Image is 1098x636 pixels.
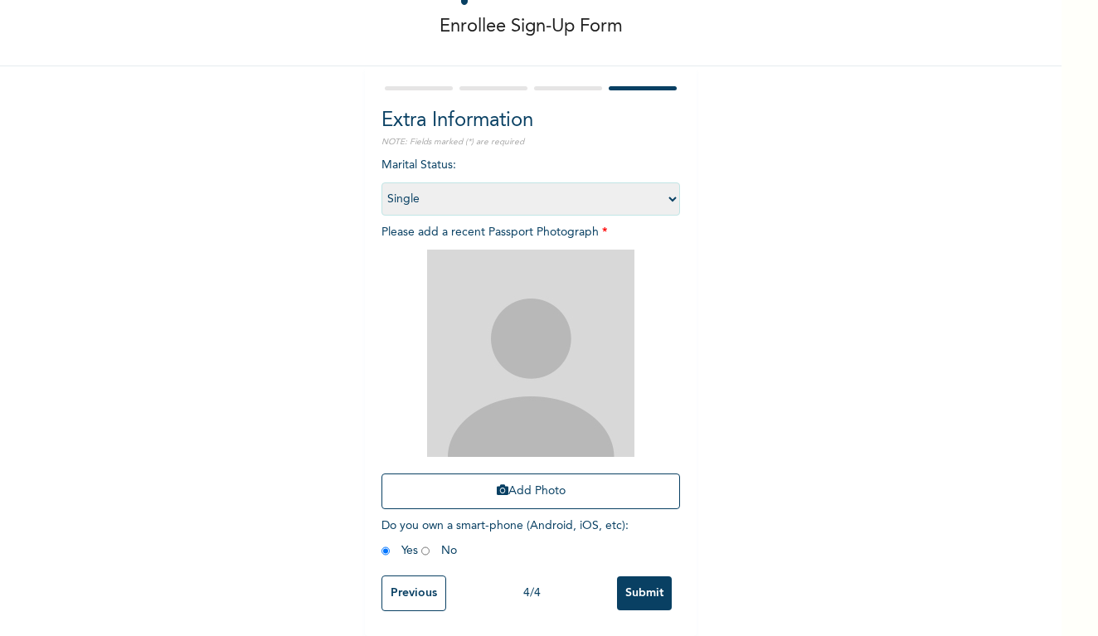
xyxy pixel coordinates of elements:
span: Marital Status : [381,159,680,205]
span: Please add a recent Passport Photograph [381,226,680,517]
div: 4 / 4 [446,585,617,602]
span: Do you own a smart-phone (Android, iOS, etc) : Yes No [381,520,629,556]
button: Add Photo [381,473,680,509]
input: Previous [381,575,446,611]
p: NOTE: Fields marked (*) are required [381,136,680,148]
img: Crop [427,250,634,457]
input: Submit [617,576,672,610]
p: Enrollee Sign-Up Form [440,13,623,41]
h2: Extra Information [381,106,680,136]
